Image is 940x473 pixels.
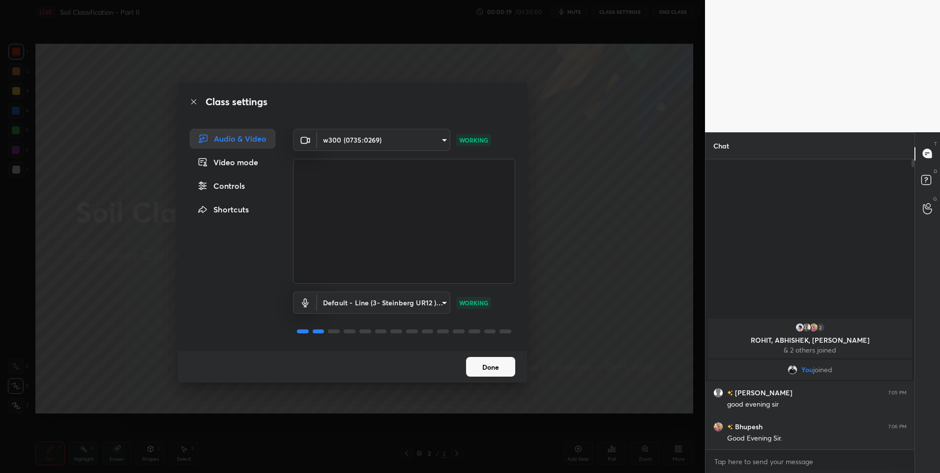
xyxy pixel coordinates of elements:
div: Controls [190,176,275,196]
div: w300 (0735:0269) [317,129,450,151]
img: 1f83dd5ecca0447fb8ea279416639fcc.jpg [795,323,805,332]
div: 2 [816,323,825,332]
img: c186aaa793624610b708eb78cdc9b798.jpg [713,421,723,431]
p: & 2 others joined [714,346,906,354]
h6: [PERSON_NAME] [733,387,793,398]
img: c186aaa793624610b708eb78cdc9b798.jpg [809,323,819,332]
div: Video mode [190,152,275,172]
span: You [801,366,813,374]
div: 7:06 PM [888,423,907,429]
button: Done [466,357,515,377]
h6: Bhupesh [733,421,763,432]
p: D [934,168,937,175]
div: good evening sir [727,400,907,410]
div: w300 (0735:0269) [317,292,450,314]
div: Good Evening Sir. [727,434,907,443]
img: no-rating-badge.077c3623.svg [727,390,733,396]
h2: Class settings [206,94,267,109]
p: T [934,140,937,148]
div: 7:05 PM [888,389,907,395]
img: 3a38f146e3464b03b24dd93f76ec5ac5.jpg [788,365,797,375]
span: joined [813,366,832,374]
p: Chat [705,133,737,159]
img: default.png [713,387,723,397]
img: no-rating-badge.077c3623.svg [727,424,733,430]
div: grid [705,317,914,449]
p: ROHIT, ABHISHEK, [PERSON_NAME] [714,336,906,344]
img: e6014d4017c3478a8bc727f8de9f7bcc.jpg [802,323,812,332]
div: Shortcuts [190,200,275,219]
div: Audio & Video [190,129,275,148]
p: WORKING [459,136,488,145]
p: WORKING [459,298,488,307]
p: G [933,195,937,203]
